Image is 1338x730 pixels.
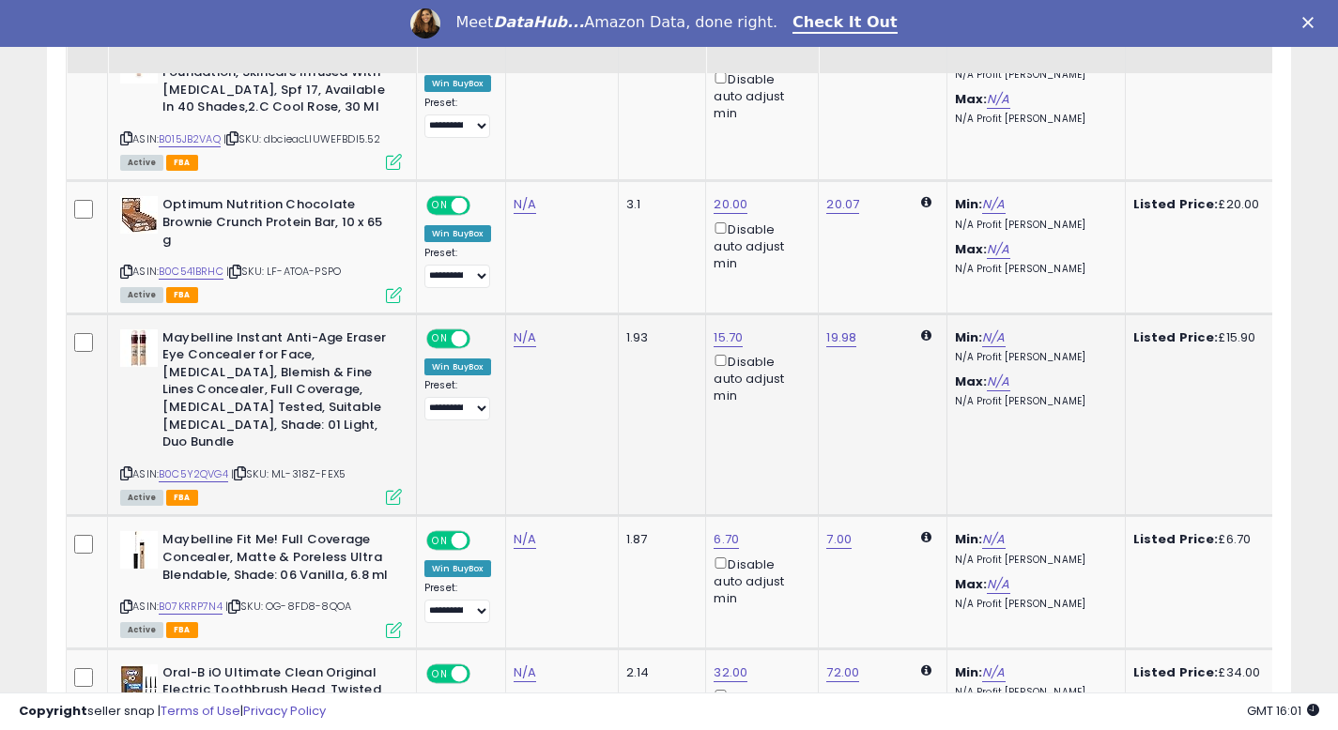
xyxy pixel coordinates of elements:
a: 72.00 [826,663,859,682]
a: N/A [514,195,536,214]
a: B0C541BRHC [159,264,223,280]
a: 32.00 [714,663,747,682]
b: Listed Price: [1133,530,1219,548]
b: L'Oreal Paris True Match Liquid Foundation, Skincare Infused With [MEDICAL_DATA], Spf 17, Availab... [162,46,391,120]
p: N/A Profit [PERSON_NAME] [955,598,1111,611]
div: 1.93 [626,329,692,346]
a: B015JB2VAQ [159,131,221,147]
a: N/A [987,575,1009,594]
div: Preset: [424,582,491,624]
span: ON [428,198,452,214]
a: Check It Out [792,13,898,34]
a: Privacy Policy [243,702,326,720]
a: N/A [982,530,1005,549]
div: Preset: [424,247,491,289]
div: Win BuyBox [424,560,491,577]
strong: Copyright [19,702,87,720]
b: Maybelline Fit Me! Full Coverage Concealer, Matte & Poreless Ultra Blendable, Shade: 06 Vanilla, ... [162,531,391,588]
span: OFF [468,198,498,214]
b: Min: [955,328,983,346]
p: N/A Profit [PERSON_NAME] [955,219,1111,232]
a: 7.00 [826,530,852,549]
span: All listings currently available for purchase on Amazon [120,287,163,303]
a: N/A [987,373,1009,391]
div: Disable auto adjust min [714,68,804,123]
a: 19.98 [826,328,856,347]
a: N/A [982,195,1005,214]
b: Listed Price: [1133,663,1219,681]
span: All listings currently available for purchase on Amazon [120,490,163,506]
div: Disable auto adjust min [714,554,804,608]
span: | SKU: dbcieacLIUWEFBDI5.52 [223,131,381,146]
b: Min: [955,195,983,213]
span: All listings currently available for purchase on Amazon [120,155,163,171]
div: ASIN: [120,531,402,635]
a: N/A [514,328,536,347]
i: Calculated using Dynamic Max Price. [921,664,931,677]
img: 51YB0ca5jtL._SL40_.jpg [120,196,158,234]
p: N/A Profit [PERSON_NAME] [955,68,1111,82]
div: seller snap | | [19,703,326,721]
div: Close [1302,17,1321,28]
div: 3.1 [626,196,692,213]
p: N/A Profit [PERSON_NAME] [955,554,1111,567]
span: 2025-09-15 16:01 GMT [1247,702,1319,720]
img: 31x4UUaFIvL._SL40_.jpg [120,329,158,367]
a: 6.70 [714,530,739,549]
a: 20.00 [714,195,747,214]
span: FBA [166,287,198,303]
b: Max: [955,575,988,593]
p: N/A Profit [PERSON_NAME] [955,113,1111,126]
a: 20.07 [826,195,859,214]
img: 417ExLHRuFL._SL40_.jpg [120,664,158,702]
b: Min: [955,530,983,548]
span: ON [428,330,452,346]
div: Win BuyBox [424,358,491,375]
img: 21StWdkxDbL._SL40_.jpg [120,531,158,569]
a: N/A [982,663,1005,682]
span: FBA [166,490,198,506]
a: N/A [514,530,536,549]
a: N/A [987,90,1009,109]
div: £34.00 [1133,664,1289,681]
span: FBA [166,155,198,171]
span: OFF [468,533,498,549]
div: ASIN: [120,196,402,300]
b: Maybelline Instant Anti-Age Eraser Eye Concealer for Face, [MEDICAL_DATA], Blemish & Fine Lines C... [162,329,391,456]
b: Max: [955,240,988,258]
a: B0C5Y2QVG4 [159,466,228,482]
div: ASIN: [120,46,402,168]
span: ON [428,665,452,681]
p: N/A Profit [PERSON_NAME] [955,395,1111,408]
div: 1.87 [626,531,692,548]
div: Disable auto adjust min [714,219,804,273]
div: £20.00 [1133,196,1289,213]
div: £6.70 [1133,531,1289,548]
div: 2.14 [626,664,692,681]
span: OFF [468,330,498,346]
span: All listings currently available for purchase on Amazon [120,622,163,638]
a: Terms of Use [161,702,240,720]
div: Preset: [424,97,491,139]
a: B07KRRP7N4 [159,599,223,615]
span: FBA [166,622,198,638]
p: N/A Profit [PERSON_NAME] [955,351,1111,364]
a: N/A [982,328,1005,347]
div: £15.90 [1133,329,1289,346]
img: Profile image for Georgie [410,8,440,38]
div: Meet Amazon Data, done right. [455,13,777,32]
div: Disable auto adjust min [714,351,804,405]
b: Max: [955,373,988,390]
b: Optimum Nutrition Chocolate Brownie Crunch Protein Bar, 10 x 65 g [162,196,391,253]
span: | SKU: LF-ATOA-PSPO [226,264,341,279]
a: 15.70 [714,328,743,347]
span: OFF [468,665,498,681]
a: N/A [987,240,1009,259]
div: Win BuyBox [424,225,491,242]
span: ON [428,533,452,549]
div: ASIN: [120,329,402,504]
span: | SKU: ML-318Z-FEX5 [231,466,346,481]
i: DataHub... [493,13,584,31]
span: | SKU: OG-8FD8-8QOA [225,599,351,614]
p: N/A Profit [PERSON_NAME] [955,263,1111,276]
